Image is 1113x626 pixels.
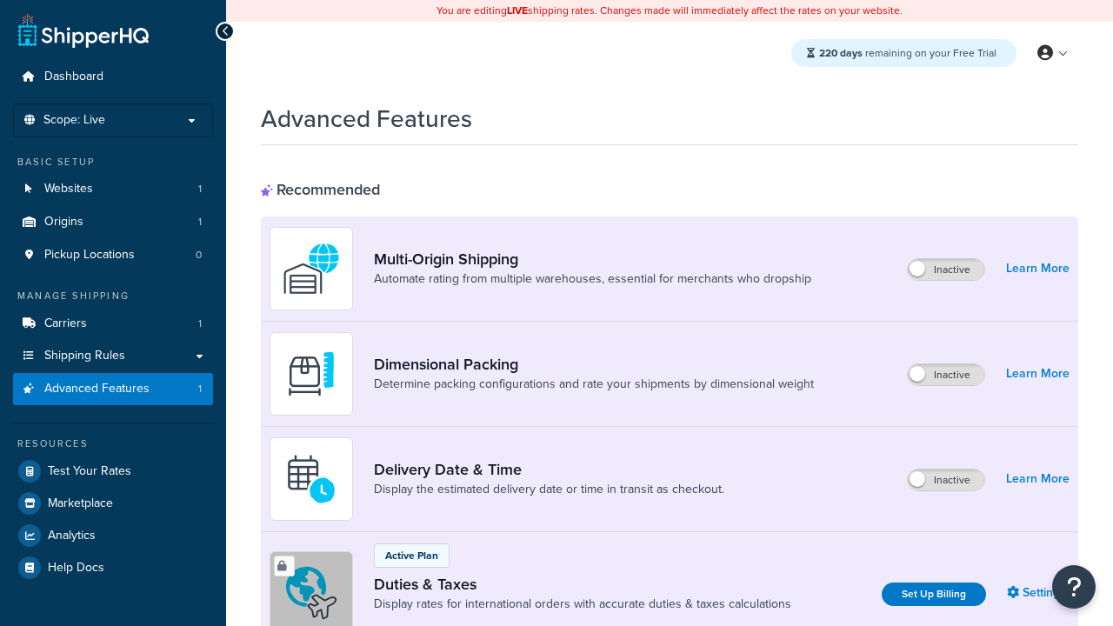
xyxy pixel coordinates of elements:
[48,496,113,511] span: Marketplace
[44,182,93,196] span: Websites
[13,173,213,205] a: Websites1
[13,308,213,340] li: Carriers
[44,382,150,396] span: Advanced Features
[13,373,213,405] li: Advanced Features
[44,248,135,263] span: Pickup Locations
[13,239,213,271] li: Pickup Locations
[13,173,213,205] li: Websites
[374,481,724,498] a: Display the estimated delivery date or time in transit as checkout.
[13,552,213,583] a: Help Docs
[44,316,87,331] span: Carriers
[13,206,213,238] li: Origins
[13,61,213,93] a: Dashboard
[198,382,202,396] span: 1
[281,449,342,509] img: gfkeb5ejjkALwAAAABJRU5ErkJggg==
[1052,565,1096,609] button: Open Resource Center
[13,340,213,372] a: Shipping Rules
[48,561,104,576] span: Help Docs
[908,469,984,490] label: Inactive
[819,45,863,61] strong: 220 days
[198,182,202,196] span: 1
[374,250,811,269] a: Multi-Origin Shipping
[385,548,438,563] p: Active Plan
[13,456,213,487] a: Test Your Rates
[507,3,528,18] b: LIVE
[374,355,814,374] a: Dimensional Packing
[198,316,202,331] span: 1
[44,215,83,230] span: Origins
[196,248,202,263] span: 0
[374,376,814,393] a: Determine packing configurations and rate your shipments by dimensional weight
[13,373,213,405] a: Advanced Features1
[13,206,213,238] a: Origins1
[1006,362,1070,386] a: Learn More
[13,436,213,451] div: Resources
[13,155,213,170] div: Basic Setup
[1007,581,1070,605] a: Settings
[13,239,213,271] a: Pickup Locations0
[261,102,472,136] h1: Advanced Features
[374,596,791,613] a: Display rates for international orders with accurate duties & taxes calculations
[13,289,213,303] div: Manage Shipping
[43,113,105,128] span: Scope: Live
[48,529,96,543] span: Analytics
[1006,467,1070,491] a: Learn More
[374,575,791,594] a: Duties & Taxes
[908,364,984,385] label: Inactive
[44,70,103,84] span: Dashboard
[281,343,342,404] img: DTVBYsAAAAAASUVORK5CYII=
[882,583,986,606] a: Set Up Billing
[198,215,202,230] span: 1
[1006,256,1070,281] a: Learn More
[819,45,996,61] span: remaining on your Free Trial
[261,180,380,199] div: Recommended
[13,308,213,340] a: Carriers1
[374,460,724,479] a: Delivery Date & Time
[908,259,984,280] label: Inactive
[13,488,213,519] a: Marketplace
[48,464,131,479] span: Test Your Rates
[13,520,213,551] a: Analytics
[44,349,125,363] span: Shipping Rules
[374,270,811,288] a: Automate rating from multiple warehouses, essential for merchants who dropship
[281,238,342,299] img: WatD5o0RtDAAAAAElFTkSuQmCC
